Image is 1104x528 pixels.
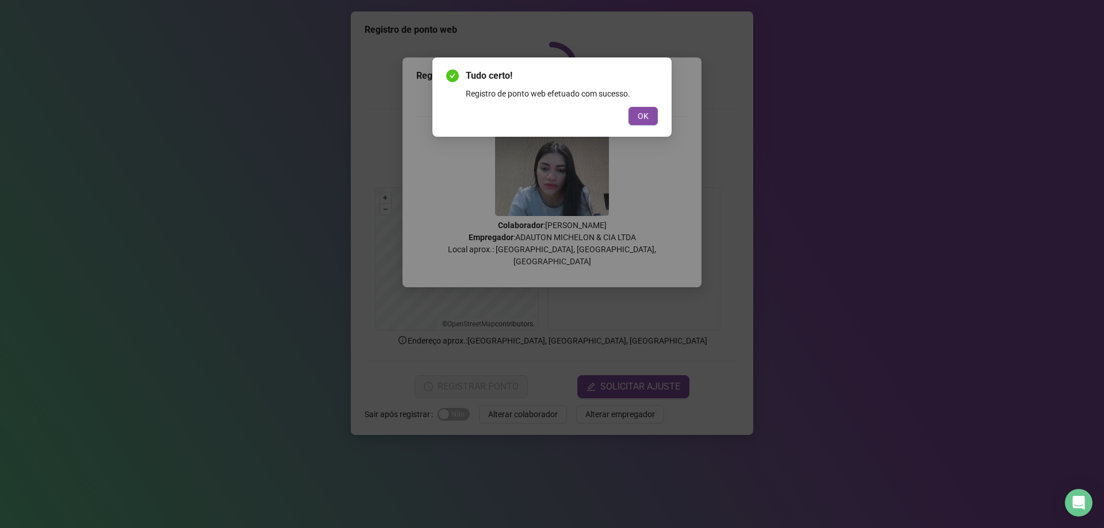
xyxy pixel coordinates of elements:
div: Registro de ponto web efetuado com sucesso. [466,87,658,100]
div: Open Intercom Messenger [1065,489,1092,517]
span: Tudo certo! [466,69,658,83]
button: OK [628,107,658,125]
span: OK [638,110,649,122]
span: check-circle [446,70,459,82]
